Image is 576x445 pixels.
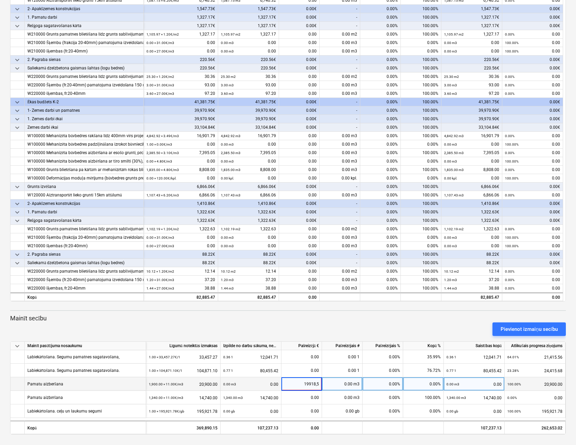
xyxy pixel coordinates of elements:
[320,166,360,174] div: 0.00 m3
[144,250,218,259] div: 88.22€
[279,47,320,56] div: 0.00
[144,5,218,13] div: 1,547.73€
[401,132,441,140] div: 100.00%
[401,106,441,115] div: 100.00%
[401,174,441,183] div: 0.00%
[218,98,279,106] div: 41,381.75€
[360,276,401,284] div: 0.00%
[360,174,401,183] div: 0.00%
[144,123,218,132] div: 33,104.84€
[360,56,401,64] div: 0.00%
[221,47,276,56] div: 0.00
[13,217,21,225] span: keyboard_arrow_down
[279,106,320,115] div: 0.00€
[218,208,279,216] div: 1,322.63€
[320,250,360,259] div: -
[221,72,276,81] div: 30.36
[401,22,441,30] div: 100.00%
[146,39,215,47] div: 0.00
[27,39,141,47] div: W210000 Šķembu (frakcija 20-40mm) pamatojuma izveidošana 200 mm biezumā, ieskaitot blietēšanu
[320,56,360,64] div: -
[401,47,441,56] div: 0.00%
[401,157,441,166] div: 0.00%
[502,115,563,123] div: 0.00€
[25,293,144,301] div: Kopā
[505,33,514,36] small: 0.00%
[441,64,502,72] div: 220.56€
[360,216,401,225] div: 0.00%
[218,13,279,22] div: 1,327.17€
[13,342,21,350] span: keyboard_arrow_down
[146,30,215,39] div: 1,327.17
[13,259,21,267] span: keyboard_arrow_down
[363,377,403,391] div: 0.00%
[401,250,441,259] div: 100.00%
[27,72,141,81] div: W220000 Grunts pamatnes blietēšana līdz grunts sablīvējumam k=0,96
[320,199,360,208] div: -
[505,421,566,434] div: 262,653.02
[13,98,21,106] span: keyboard_arrow_down
[360,89,401,98] div: 0.00%
[221,49,234,53] small: 0.00 m3
[320,233,360,242] div: 0.00 m3
[146,72,215,81] div: 30.36
[441,208,502,216] div: 1,322.63€
[221,421,281,434] div: 107,237.13
[27,22,141,30] div: Režģoga sagatavošanas kārta
[279,89,320,98] div: 0.00
[502,64,563,72] div: 0.00€
[218,5,279,13] div: 1,547.73€
[279,56,320,64] div: 0.00€
[360,47,401,56] div: 0.00%
[279,242,320,250] div: 0.00
[13,124,21,132] span: keyboard_arrow_down
[146,41,174,45] small: 0.00 × 31.00€ / m3
[320,30,360,39] div: 0.00 m2
[218,199,279,208] div: 1,410.86€
[279,250,320,259] div: 0.00€
[320,267,360,276] div: 0.00 m2
[363,404,403,418] div: 0.00%
[401,39,441,47] div: 0.00%
[27,64,141,72] div: Saliekamā dzelzbetona gaismas šahtas (logu bedres)
[502,98,563,106] div: 0.00€
[279,293,320,301] div: 0.00
[441,22,502,30] div: 1,327.17€
[360,106,401,115] div: 0.00%
[218,216,279,225] div: 1,322.63€
[502,208,563,216] div: 0.00€
[502,5,563,13] div: 0.00€
[401,115,441,123] div: 100.00%
[401,5,441,13] div: 100.00%
[320,47,360,56] div: 0.00 m3
[441,13,502,22] div: 1,327.17€
[279,216,320,225] div: 0.00€
[13,200,21,208] span: keyboard_arrow_down
[403,342,444,350] div: Kopā %
[360,30,401,39] div: 0.00%
[13,14,21,22] span: keyboard_arrow_down
[13,56,21,64] span: keyboard_arrow_down
[444,39,499,47] div: 0.00
[279,22,320,30] div: 0.00€
[441,106,502,115] div: 39,970.90€
[401,166,441,174] div: 100.00%
[401,56,441,64] div: 100.00%
[221,33,240,36] small: 1,105.97 m2
[444,47,499,56] div: 0.00
[505,39,560,47] div: 0.00
[279,72,320,81] div: 0.00
[144,183,218,191] div: 6,866.06€
[13,183,21,191] span: keyboard_arrow_down
[441,56,502,64] div: 220.56€
[144,106,218,115] div: 39,970.90€
[320,72,360,81] div: 0.00 m2
[218,115,279,123] div: 39,970.90€
[218,64,279,72] div: 220.56€
[320,174,360,183] div: 0.00 kpl.
[320,98,360,106] div: -
[360,5,401,13] div: 0.00%
[279,39,320,47] div: 0.00
[401,89,441,98] div: 100.00%
[279,166,320,174] div: 0.00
